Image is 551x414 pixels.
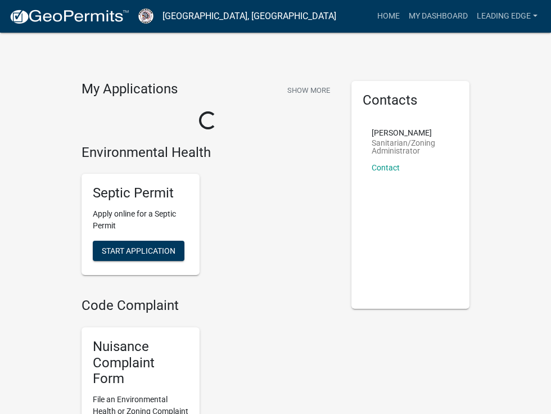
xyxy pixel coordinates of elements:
[93,208,188,232] p: Apply online for a Septic Permit
[372,129,449,137] p: [PERSON_NAME]
[102,246,175,255] span: Start Application
[404,6,472,27] a: My Dashboard
[93,185,188,201] h5: Septic Permit
[138,8,153,24] img: Poweshiek County, IA
[372,163,400,172] a: Contact
[93,339,188,387] h5: Nuisance Complaint Form
[82,145,335,161] h4: Environmental Health
[93,241,184,261] button: Start Application
[472,6,542,27] a: Leading Edge
[82,81,178,98] h4: My Applications
[162,7,336,26] a: [GEOGRAPHIC_DATA], [GEOGRAPHIC_DATA]
[82,298,335,314] h4: Code Complaint
[363,92,458,109] h5: Contacts
[372,139,449,155] p: Sanitarian/Zoning Administrator
[283,81,335,100] button: Show More
[373,6,404,27] a: Home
